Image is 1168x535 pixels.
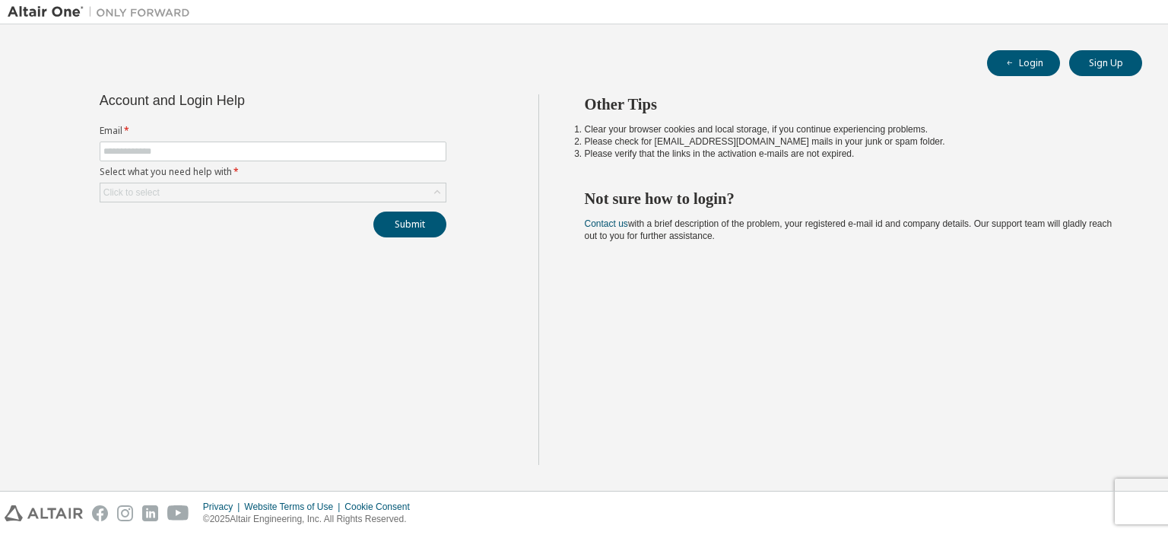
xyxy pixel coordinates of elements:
[92,505,108,521] img: facebook.svg
[373,212,446,237] button: Submit
[987,50,1060,76] button: Login
[203,501,244,513] div: Privacy
[585,218,628,229] a: Contact us
[585,218,1112,241] span: with a brief description of the problem, your registered e-mail id and company details. Our suppo...
[100,166,446,178] label: Select what you need help with
[1069,50,1142,76] button: Sign Up
[585,189,1116,209] h2: Not sure how to login?
[117,505,133,521] img: instagram.svg
[585,148,1116,160] li: Please verify that the links in the activation e-mails are not expired.
[142,505,158,521] img: linkedin.svg
[100,94,377,107] div: Account and Login Help
[100,125,446,137] label: Email
[585,123,1116,135] li: Clear your browser cookies and local storage, if you continue experiencing problems.
[585,135,1116,148] li: Please check for [EMAIL_ADDRESS][DOMAIN_NAME] mails in your junk or spam folder.
[203,513,419,526] p: © 2025 Altair Engineering, Inc. All Rights Reserved.
[100,183,446,202] div: Click to select
[8,5,198,20] img: Altair One
[5,505,83,521] img: altair_logo.svg
[344,501,418,513] div: Cookie Consent
[585,94,1116,114] h2: Other Tips
[103,186,160,199] div: Click to select
[167,505,189,521] img: youtube.svg
[244,501,344,513] div: Website Terms of Use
